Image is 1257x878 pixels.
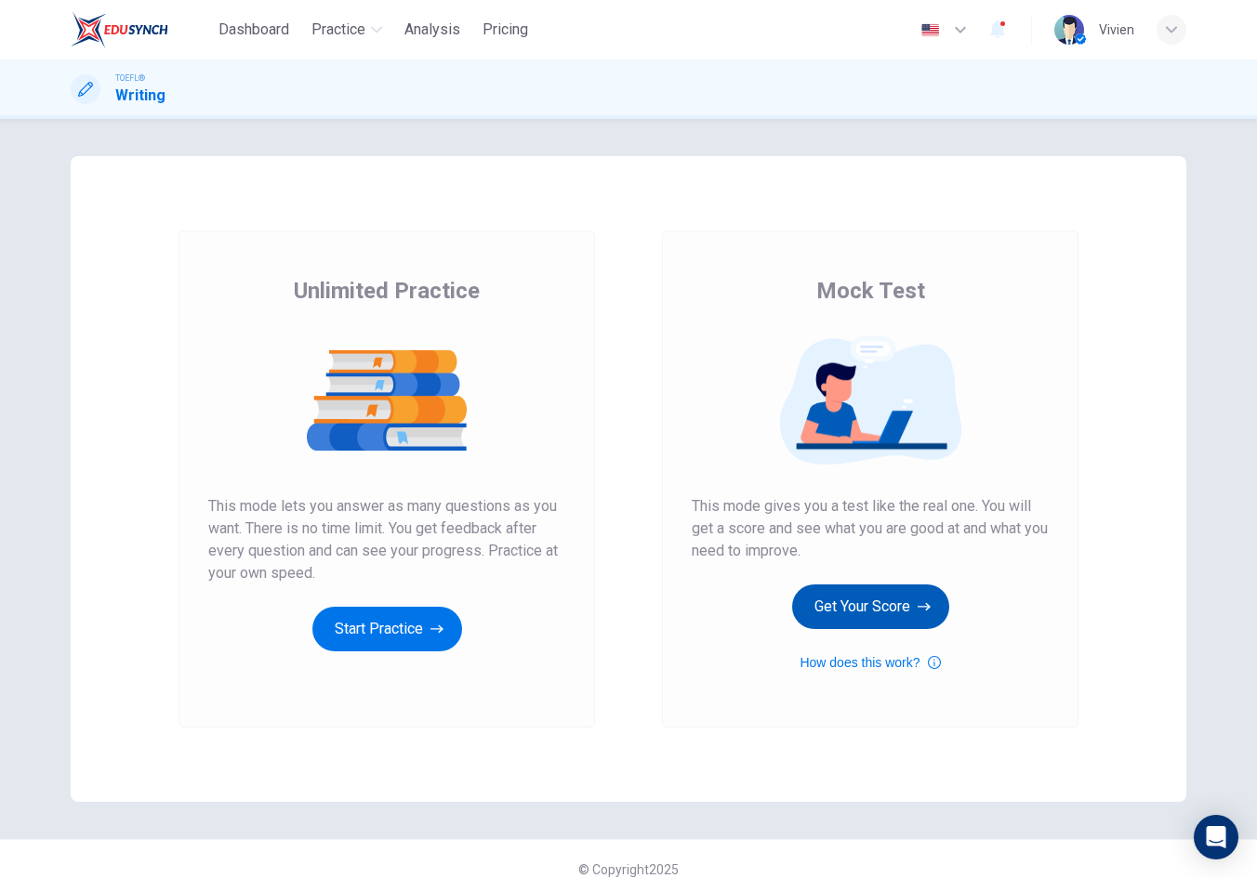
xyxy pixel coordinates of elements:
[919,23,942,37] img: en
[71,11,211,48] a: EduSynch logo
[800,651,940,674] button: How does this work?
[1194,815,1238,859] div: Open Intercom Messenger
[71,11,168,48] img: EduSynch logo
[211,13,297,46] button: Dashboard
[311,19,365,41] span: Practice
[397,13,468,46] button: Analysis
[312,607,462,651] button: Start Practice
[1054,15,1084,45] img: Profile picture
[304,13,390,46] button: Practice
[692,495,1049,562] span: This mode gives you a test like the real one. You will get a score and see what you are good at a...
[483,19,528,41] span: Pricing
[792,584,949,629] button: Get Your Score
[1099,19,1134,41] div: Vivien
[208,495,565,584] span: This mode lets you answer as many questions as you want. There is no time limit. You get feedback...
[218,19,289,41] span: Dashboard
[475,13,536,46] button: Pricing
[115,72,145,85] span: TOEFL®
[404,19,460,41] span: Analysis
[294,276,480,306] span: Unlimited Practice
[816,276,925,306] span: Mock Test
[578,862,679,877] span: © Copyright 2025
[115,85,165,107] h1: Writing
